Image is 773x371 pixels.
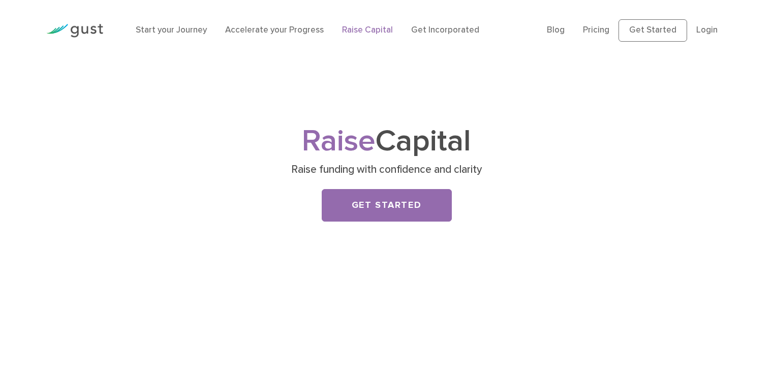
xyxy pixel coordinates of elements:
[46,24,103,38] img: Gust Logo
[696,25,718,35] a: Login
[411,25,479,35] a: Get Incorporated
[547,25,565,35] a: Blog
[225,25,324,35] a: Accelerate your Progress
[342,25,393,35] a: Raise Capital
[583,25,609,35] a: Pricing
[619,19,687,42] a: Get Started
[322,189,452,222] a: Get Started
[302,123,376,159] span: Raise
[190,163,583,177] p: Raise funding with confidence and clarity
[136,25,207,35] a: Start your Journey
[186,128,588,156] h1: Capital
